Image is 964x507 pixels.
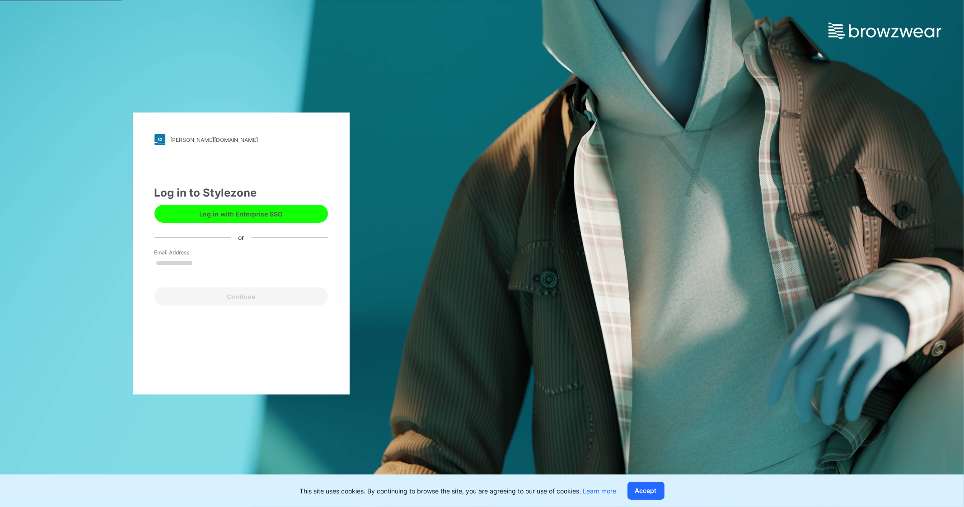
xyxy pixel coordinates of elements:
img: browzwear-logo.e42bd6dac1945053ebaf764b6aa21510.svg [828,23,941,39]
div: or [231,233,251,242]
label: Email Address [154,249,218,257]
p: This site uses cookies. By continuing to browse the site, you are agreeing to our use of cookies. [300,486,617,496]
button: Accept [627,482,665,500]
img: stylezone-logo.562084cfcfab977791bfbf7441f1a819.svg [154,134,165,145]
button: Log in with Enterprise SSO [154,205,328,223]
a: Learn more [583,487,617,495]
div: [PERSON_NAME][DOMAIN_NAME] [171,136,258,143]
div: Log in to Stylezone [154,185,328,201]
a: [PERSON_NAME][DOMAIN_NAME] [154,134,328,145]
